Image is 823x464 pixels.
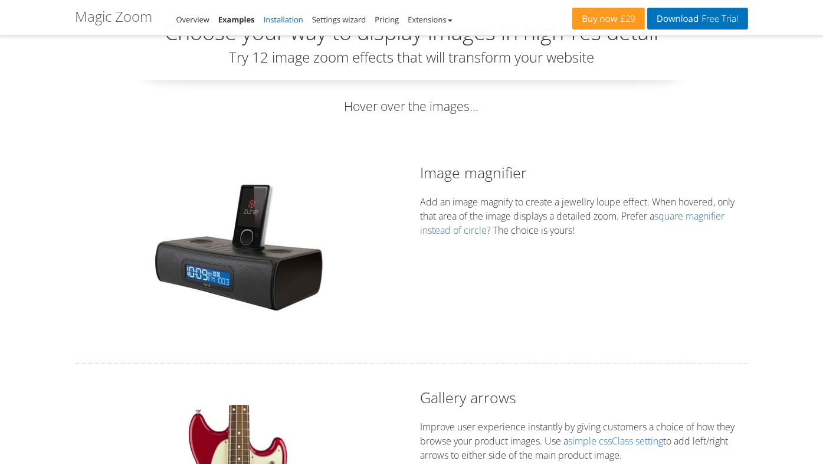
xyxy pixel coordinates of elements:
[408,14,452,25] a: Extensions
[421,195,748,237] p: Add an image magnify to create a jewellry loupe effect. When hovered, only that area of the image...
[421,210,725,237] a: square magnifier instead of circle
[618,14,636,24] span: £29
[176,14,209,25] a: Overview
[76,9,153,24] h1: Magic Zoom
[76,50,748,65] h3: Try 12 image zoom effects that will transform your website
[699,14,738,24] span: Free Trial
[647,8,747,30] a: DownloadFree Trial
[76,98,748,115] p: Hover over the images...
[421,387,748,408] h2: Gallery arrows
[264,14,303,25] a: Installation
[150,180,327,316] img: Image magnifier example
[569,434,664,447] a: simple cssClass setting
[421,420,748,462] p: Improve user experience instantly by giving customers a choice of how they browse your product im...
[76,21,748,44] h2: Choose your way to display images in high-res detail
[218,14,255,25] a: Examples
[312,14,366,25] a: Settings wizard
[375,14,399,25] a: Pricing
[572,8,645,30] a: Buy now£29
[421,162,748,183] h2: Image magnifier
